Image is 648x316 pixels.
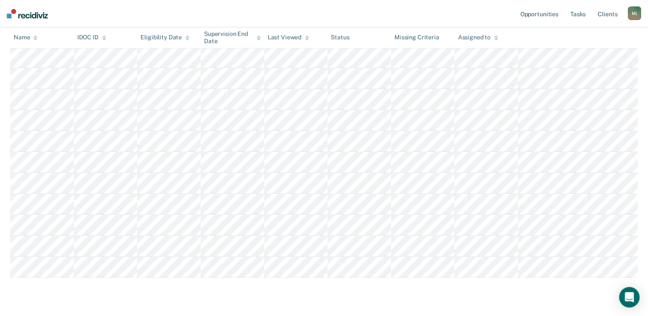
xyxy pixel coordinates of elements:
[140,34,190,41] div: Eligibility Date
[268,34,309,41] div: Last Viewed
[77,34,106,41] div: IDOC ID
[331,34,349,41] div: Status
[628,6,641,20] button: M(
[628,6,641,20] div: M (
[394,34,439,41] div: Missing Criteria
[14,34,38,41] div: Name
[7,9,48,18] img: Recidiviz
[204,30,261,45] div: Supervision End Date
[619,287,639,307] div: Open Intercom Messenger
[458,34,498,41] div: Assigned to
